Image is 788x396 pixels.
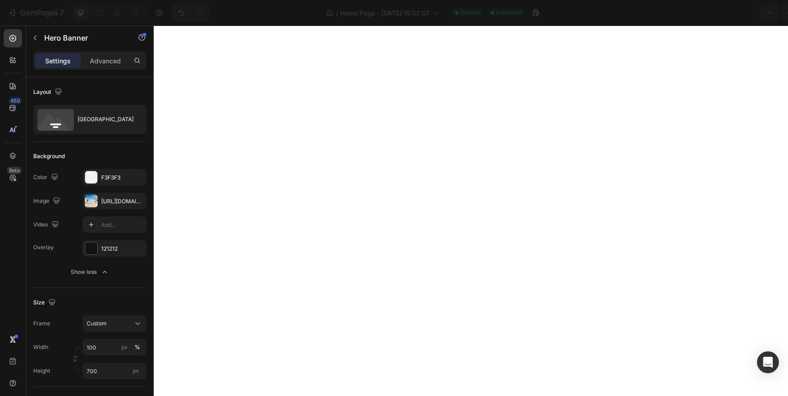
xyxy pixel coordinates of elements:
[33,343,48,351] label: Width
[701,9,716,17] span: Save
[135,343,140,351] div: %
[60,7,64,18] p: 7
[33,86,64,98] div: Layout
[33,264,146,280] button: Show less
[33,297,57,309] div: Size
[336,8,338,18] span: /
[4,4,68,22] button: 7
[694,4,724,22] button: Save
[33,243,54,252] div: Overlay
[121,343,128,351] div: px
[33,152,65,160] div: Background
[101,197,144,206] div: [URL][DOMAIN_NAME]
[33,319,50,328] label: Frame
[340,8,430,18] span: Home Page - [DATE] 15:32:07
[33,195,62,207] div: Image
[7,167,22,174] div: Beta
[33,171,60,184] div: Color
[496,9,521,17] span: Published
[87,319,107,328] span: Custom
[71,267,109,277] div: Show less
[101,221,144,229] div: Add...
[83,363,146,379] input: px
[119,342,130,353] button: %
[9,97,22,104] div: 450
[101,245,144,253] div: 121212
[83,315,146,332] button: Custom
[132,342,143,353] button: px
[33,367,50,375] label: Height
[461,9,480,17] span: Default
[90,56,121,66] p: Advanced
[735,8,758,18] div: Publish
[727,4,766,22] button: Publish
[33,219,61,231] div: Video
[133,367,139,374] span: px
[154,26,788,396] iframe: Design area
[83,339,146,355] input: px%
[45,56,71,66] p: Settings
[101,174,144,182] div: F3F3F3
[757,351,779,373] div: Open Intercom Messenger
[172,4,209,22] div: Undo/Redo
[78,109,133,130] div: [GEOGRAPHIC_DATA]
[44,32,122,43] p: Hero Banner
